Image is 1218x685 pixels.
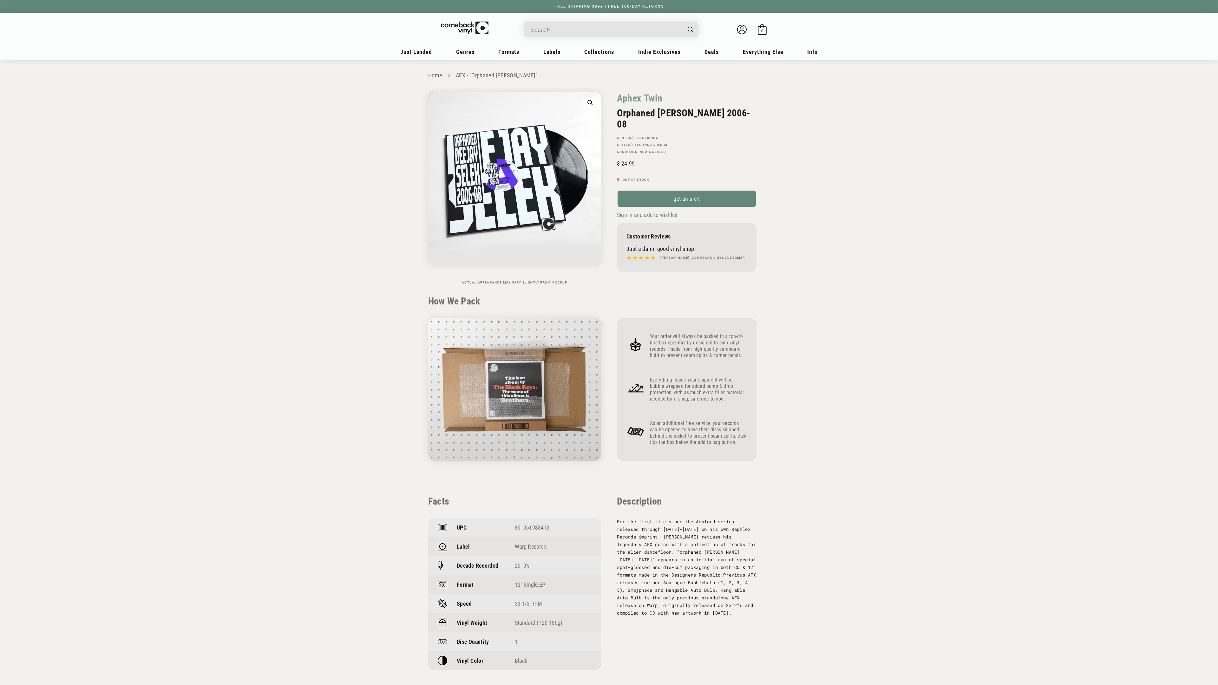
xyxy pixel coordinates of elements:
[457,562,498,569] p: Decade Recorded
[515,524,592,531] div: 801061938413
[515,657,527,664] span: Black
[807,49,818,55] span: Info
[638,49,681,55] span: Indie Exclusives
[617,143,756,147] p: STYLE(S): , ,
[617,190,756,207] a: get an alert
[743,49,783,55] span: Everything Else
[457,581,474,588] p: Format
[456,72,538,79] a: AFX - "Orphaned [PERSON_NAME]"
[428,496,601,507] p: Facts
[539,581,545,588] a: EP
[531,23,681,36] input: search
[524,22,698,37] div: Search
[515,638,518,645] span: 1
[626,379,645,397] img: Frame_4_1.png
[635,143,649,147] a: Techno
[457,543,470,550] p: Label
[617,178,756,182] p: Out of stock
[428,281,601,284] p: Actual appearance may vary slightly from mockup
[515,581,538,588] a: 12" Single
[617,160,635,167] span: 24.99
[650,143,659,147] a: Acid
[400,49,432,55] span: Just Landed
[457,638,489,645] p: Disc Quantity
[515,581,592,588] div: ,
[617,496,756,507] p: Description
[457,600,472,607] p: Speed
[428,71,790,80] nav: breadcrumbs
[626,233,747,240] p: Customer Reviews
[457,619,487,626] p: Vinyl Weight
[428,92,601,284] media-gallery: Gallery Viewer
[457,524,467,531] p: UPC
[428,296,790,307] h2: How We Pack
[515,619,563,626] a: Standard (120-150g)
[617,108,756,130] h2: Orphaned [PERSON_NAME] 2006-08
[428,318,601,461] img: HowWePack-Updated.gif
[636,136,658,140] a: Electronic
[617,212,678,218] span: Sign in and add to wishlist
[543,49,560,55] span: Labels
[548,4,670,9] a: FREE SHIPPING $89+ | FREE 100-DAY RETURNS
[457,657,483,664] p: Vinyl Color
[428,72,442,79] a: Home
[617,211,679,219] button: Sign in and add to wishlist
[515,562,530,569] a: 2010's
[617,136,756,140] p: GENRE(S):
[515,543,547,550] a: Warp Records
[650,333,747,359] p: Your order will always be packed in a top-of-line box specifically designed to ship vinyl records...
[626,245,747,252] p: Just a damn good vinyl shop.
[617,150,756,154] p: Condition: New & Sealed
[660,255,745,260] h4: [PERSON_NAME], Comeback Vinyl customer
[626,254,656,262] img: star5.svg
[456,49,475,55] span: Genres
[617,92,663,104] a: Aphex Twin
[584,49,614,55] span: Collections
[617,160,620,167] span: $
[704,49,719,55] span: Deals
[660,143,667,147] a: IDM
[626,422,645,441] img: Frame_4_2.png
[617,518,756,617] p: For the first time since the Analord series released through [DATE]-[DATE] on his own Rephlex Rec...
[650,377,747,402] p: Everything inside your shipment will be bubble wrapped for added bump & drop protection, with as ...
[498,49,519,55] span: Formats
[515,600,542,607] a: 33 1/3 RPM
[626,336,645,354] img: Frame_4.png
[682,22,699,37] button: Search
[650,420,747,446] p: As an additional free service, your records can be opened to have their discs shipped behind the ...
[761,29,763,33] span: 0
